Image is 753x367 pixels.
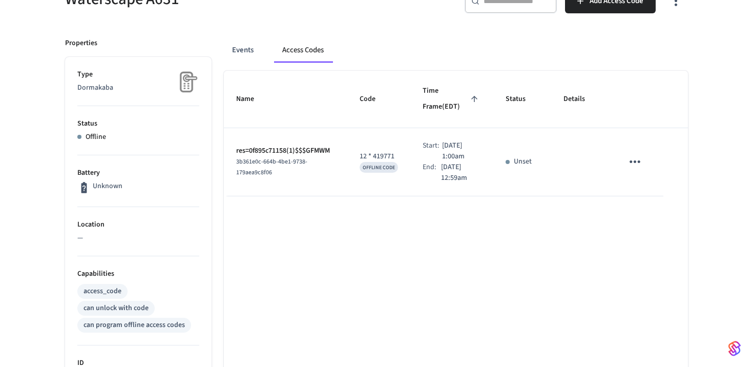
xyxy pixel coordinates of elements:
p: Capabilities [77,269,199,279]
p: res=0f895c71158(1)$$$GFMWM [236,146,335,156]
p: Location [77,219,199,230]
div: access_code [83,286,121,297]
p: [DATE] 12:59am [441,162,481,183]
span: Time Frame(EDT) [423,83,480,115]
p: 12 * 419771 [360,151,398,162]
span: 3b361e0c-664b-4be1-9738-179aea9c8f06 [236,157,307,177]
div: End: [423,162,441,183]
span: Name [236,91,267,107]
p: Offline [86,132,106,142]
p: Unset [514,156,532,167]
div: can program offline access codes [83,320,185,331]
img: SeamLogoGradient.69752ec5.svg [728,340,741,357]
span: Details [563,91,598,107]
p: Unknown [93,181,122,192]
div: can unlock with code [83,303,149,314]
span: Code [360,91,389,107]
img: Placeholder Lock Image [174,69,199,95]
p: Type [77,69,199,80]
table: sticky table [224,71,688,196]
p: Status [77,118,199,129]
p: Battery [77,168,199,178]
span: Status [506,91,539,107]
p: Properties [65,38,97,49]
button: Events [224,38,262,63]
span: OFFLINE CODE [363,164,395,171]
div: ant example [224,38,688,63]
p: — [77,233,199,243]
div: Start: [423,140,442,162]
p: Dormakaba [77,83,199,93]
button: Access Codes [274,38,332,63]
p: [DATE] 1:00am [442,140,481,162]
